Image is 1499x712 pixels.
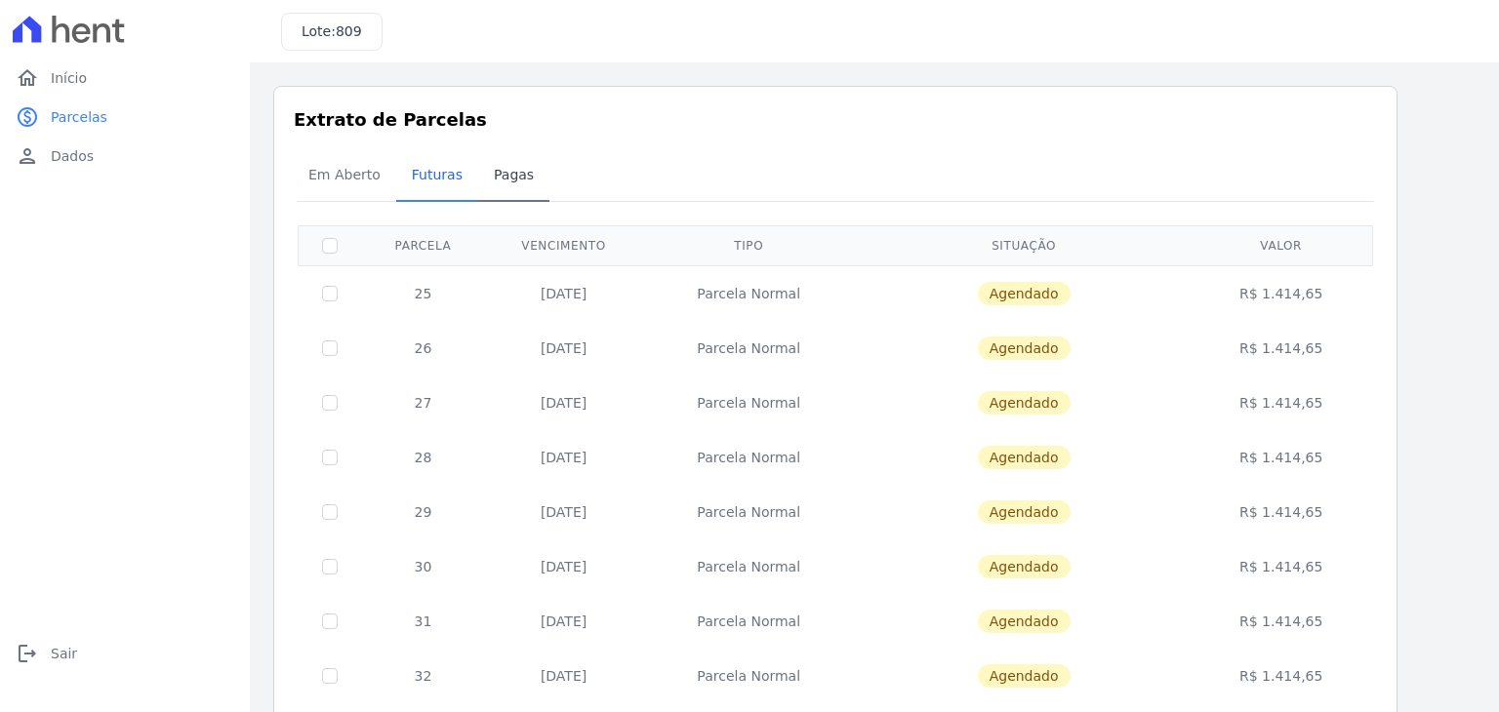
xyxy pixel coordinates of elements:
td: R$ 1.414,65 [1193,594,1370,649]
td: Parcela Normal [642,265,855,321]
span: Início [51,68,87,88]
td: 30 [361,539,485,594]
span: Agendado [978,336,1071,360]
td: 26 [361,321,485,376]
span: Agendado [978,555,1071,578]
a: logoutSair [8,634,242,673]
td: 29 [361,485,485,539]
i: paid [16,105,39,129]
td: R$ 1.414,65 [1193,376,1370,430]
td: 32 [361,649,485,703]
td: [DATE] [485,485,642,539]
i: person [16,144,39,168]
td: 31 [361,594,485,649]
i: home [16,66,39,90]
th: Valor [1193,225,1370,265]
td: R$ 1.414,65 [1193,265,1370,321]
a: Pagas [478,151,549,202]
th: Vencimento [485,225,642,265]
td: [DATE] [485,265,642,321]
span: Parcelas [51,107,107,127]
i: logout [16,642,39,665]
span: Agendado [978,391,1071,415]
td: Parcela Normal [642,594,855,649]
td: Parcela Normal [642,321,855,376]
h3: Lote: [302,21,362,42]
span: Dados [51,146,94,166]
td: Parcela Normal [642,649,855,703]
span: Agendado [978,664,1071,688]
span: 809 [336,23,362,39]
span: Sair [51,644,77,663]
td: [DATE] [485,321,642,376]
span: Agendado [978,446,1071,469]
td: R$ 1.414,65 [1193,321,1370,376]
td: Parcela Normal [642,539,855,594]
td: Parcela Normal [642,376,855,430]
span: Agendado [978,500,1071,524]
a: homeInício [8,59,242,98]
a: paidParcelas [8,98,242,137]
td: [DATE] [485,376,642,430]
td: [DATE] [485,594,642,649]
td: Parcela Normal [642,485,855,539]
td: [DATE] [485,430,642,485]
td: R$ 1.414,65 [1193,539,1370,594]
span: Pagas [482,155,546,194]
span: Agendado [978,610,1071,633]
span: Agendado [978,282,1071,305]
h3: Extrato de Parcelas [294,106,1377,133]
a: Em Aberto [293,151,396,202]
a: Futuras [396,151,478,202]
a: personDados [8,137,242,176]
td: 25 [361,265,485,321]
td: R$ 1.414,65 [1193,430,1370,485]
span: Futuras [400,155,474,194]
td: R$ 1.414,65 [1193,485,1370,539]
span: Em Aberto [297,155,392,194]
th: Parcela [361,225,485,265]
th: Tipo [642,225,855,265]
td: R$ 1.414,65 [1193,649,1370,703]
td: [DATE] [485,649,642,703]
th: Situação [855,225,1193,265]
td: [DATE] [485,539,642,594]
td: Parcela Normal [642,430,855,485]
td: 28 [361,430,485,485]
td: 27 [361,376,485,430]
